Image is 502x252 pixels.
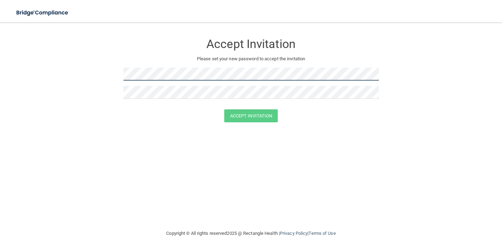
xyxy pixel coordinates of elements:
[123,38,379,50] h3: Accept Invitation
[224,109,278,122] button: Accept Invitation
[280,231,307,236] a: Privacy Policy
[123,222,379,245] div: Copyright © All rights reserved 2025 @ Rectangle Health | |
[129,55,374,63] p: Please set your new password to accept the invitation
[309,231,335,236] a: Terms of Use
[10,6,75,20] img: bridge_compliance_login_screen.278c3ca4.svg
